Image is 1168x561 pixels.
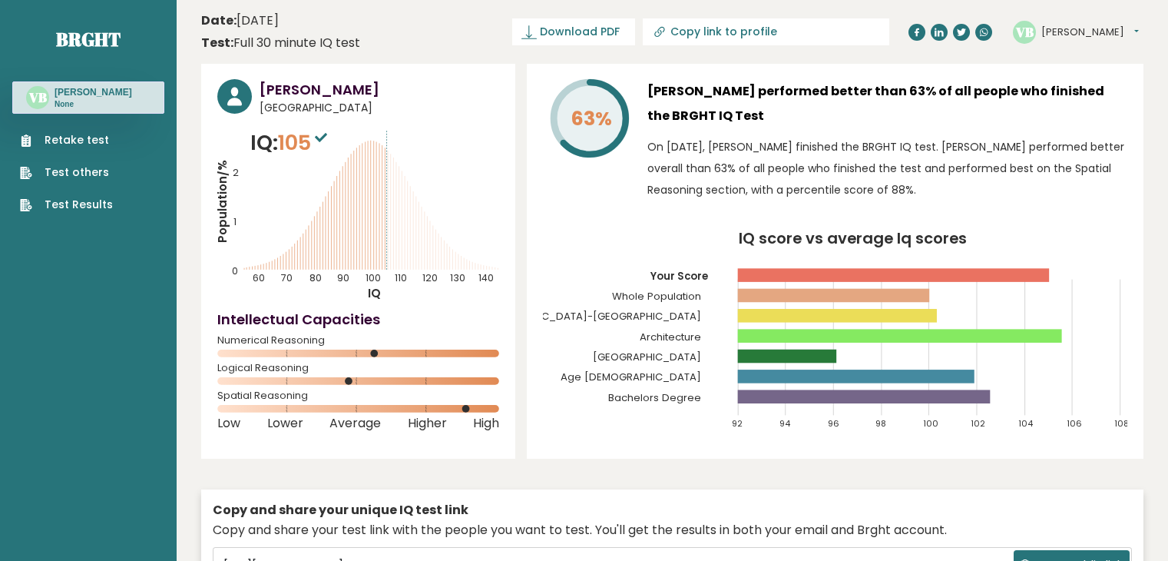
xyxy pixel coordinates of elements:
p: None [55,99,132,110]
span: [GEOGRAPHIC_DATA] [260,100,499,116]
h3: [PERSON_NAME] [260,79,499,100]
tspan: 110 [395,271,407,284]
div: Full 30 minute IQ test [201,34,360,52]
tspan: Architecture [640,330,701,344]
tspan: 102 [971,417,985,430]
span: Spatial Reasoning [217,393,499,399]
b: Test: [201,34,233,51]
tspan: 1 [233,215,237,228]
tspan: 96 [828,417,839,430]
p: IQ: [250,128,331,158]
span: Numerical Reasoning [217,337,499,344]
a: Retake test [20,132,113,148]
tspan: Population/% [214,160,230,243]
tspan: 130 [450,271,465,284]
tspan: 63% [571,105,612,132]
span: Lower [267,420,303,427]
tspan: IQ [368,285,381,301]
tspan: 106 [1067,417,1082,430]
h4: Intellectual Capacities [217,309,499,330]
button: [PERSON_NAME] [1041,25,1139,40]
tspan: [GEOGRAPHIC_DATA] [593,350,701,364]
tspan: 70 [281,271,293,284]
tspan: Age [DEMOGRAPHIC_DATA] [561,370,701,384]
tspan: 100 [923,417,938,430]
span: Download PDF [540,24,620,40]
span: Low [217,420,240,427]
tspan: 60 [253,271,266,284]
tspan: 2 [233,166,239,179]
h3: [PERSON_NAME] performed better than 63% of all people who finished the BRGHT IQ Test [647,79,1127,128]
tspan: 0 [232,264,238,277]
span: Higher [408,420,447,427]
a: Download PDF [512,18,635,45]
tspan: IQ score vs average Iq scores [739,227,967,249]
div: Copy and share your test link with the people you want to test. You'll get the results in both yo... [213,521,1132,539]
tspan: Whole Population [612,289,701,304]
tspan: 80 [309,271,322,284]
tspan: 140 [478,271,494,284]
p: On [DATE], [PERSON_NAME] finished the BRGHT IQ test. [PERSON_NAME] performed better overall than ... [647,136,1127,201]
span: 105 [278,128,331,157]
tspan: 92 [732,417,743,430]
span: Logical Reasoning [217,365,499,371]
text: VB [28,88,47,106]
tspan: Your Score [650,269,708,284]
tspan: 100 [366,271,381,284]
tspan: 90 [337,271,349,284]
tspan: 104 [1018,417,1034,430]
b: Date: [201,12,237,29]
span: Average [329,420,381,427]
tspan: 94 [779,417,791,430]
a: Test others [20,164,113,181]
tspan: Bachelors Degree [608,390,701,405]
text: VB [1015,22,1034,40]
tspan: 120 [422,271,438,284]
a: Test Results [20,197,113,213]
tspan: 108 [1114,417,1129,430]
tspan: [GEOGRAPHIC_DATA]-[GEOGRAPHIC_DATA] [479,309,701,324]
tspan: 98 [875,417,886,430]
span: High [473,420,499,427]
h3: [PERSON_NAME] [55,86,132,98]
a: Brght [56,27,121,51]
div: Copy and share your unique IQ test link [213,501,1132,520]
time: [DATE] [201,12,279,30]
